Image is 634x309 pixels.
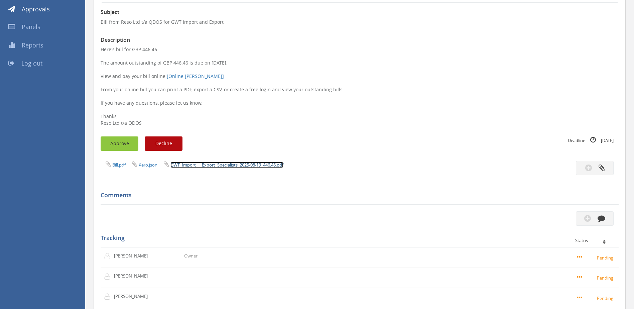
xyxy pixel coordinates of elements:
small: Pending [577,274,615,281]
h3: Subject [101,9,619,15]
p: [PERSON_NAME] [114,273,152,279]
span: Approvals [22,5,50,13]
div: Status [575,238,614,243]
button: Decline [145,136,182,151]
span: Panels [22,23,40,31]
small: Deadline [DATE] [568,136,614,144]
a: Bill.pdf [112,162,126,168]
p: Here's bill for GBP 446.46. The amount outstanding of GBP 446.46 is due on [DATE]. View and pay y... [101,46,619,126]
small: Pending [577,294,615,302]
p: Owner [184,253,198,259]
span: Log out [21,59,42,67]
a: [Online [PERSON_NAME]] [167,73,224,79]
img: user-icon.png [104,253,114,260]
h5: Tracking [101,235,614,241]
p: [PERSON_NAME] [114,293,152,300]
img: user-icon.png [104,273,114,280]
a: GWT_Import___Export_Specialists_2025-08-19_446.46.pdf [170,162,283,168]
small: Pending [577,254,615,261]
p: Bill from Reso Ltd t/a QDOS for GWT Import and Export [101,19,619,25]
img: user-icon.png [104,293,114,300]
button: Approve [101,136,138,151]
p: [PERSON_NAME] [114,253,152,259]
a: Xero.json [139,162,157,168]
h3: Description [101,37,619,43]
h5: Comments [101,192,614,199]
span: Reports [22,41,43,49]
